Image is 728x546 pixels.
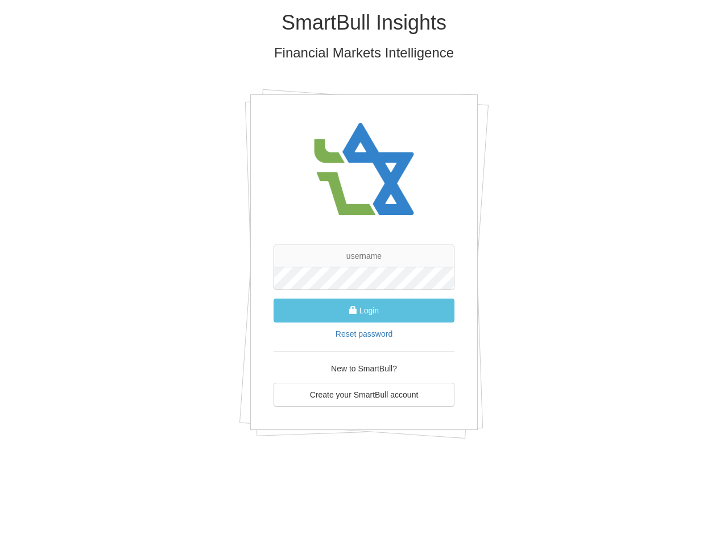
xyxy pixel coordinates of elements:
[274,383,454,407] a: Create your SmartBull account
[31,11,697,34] h1: SmartBull Insights
[331,364,397,373] span: New to SmartBull?
[31,45,697,60] h3: Financial Markets Intelligence
[274,245,454,267] input: username
[307,112,421,227] img: avatar
[336,329,392,338] a: Reset password
[274,299,454,322] button: Login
